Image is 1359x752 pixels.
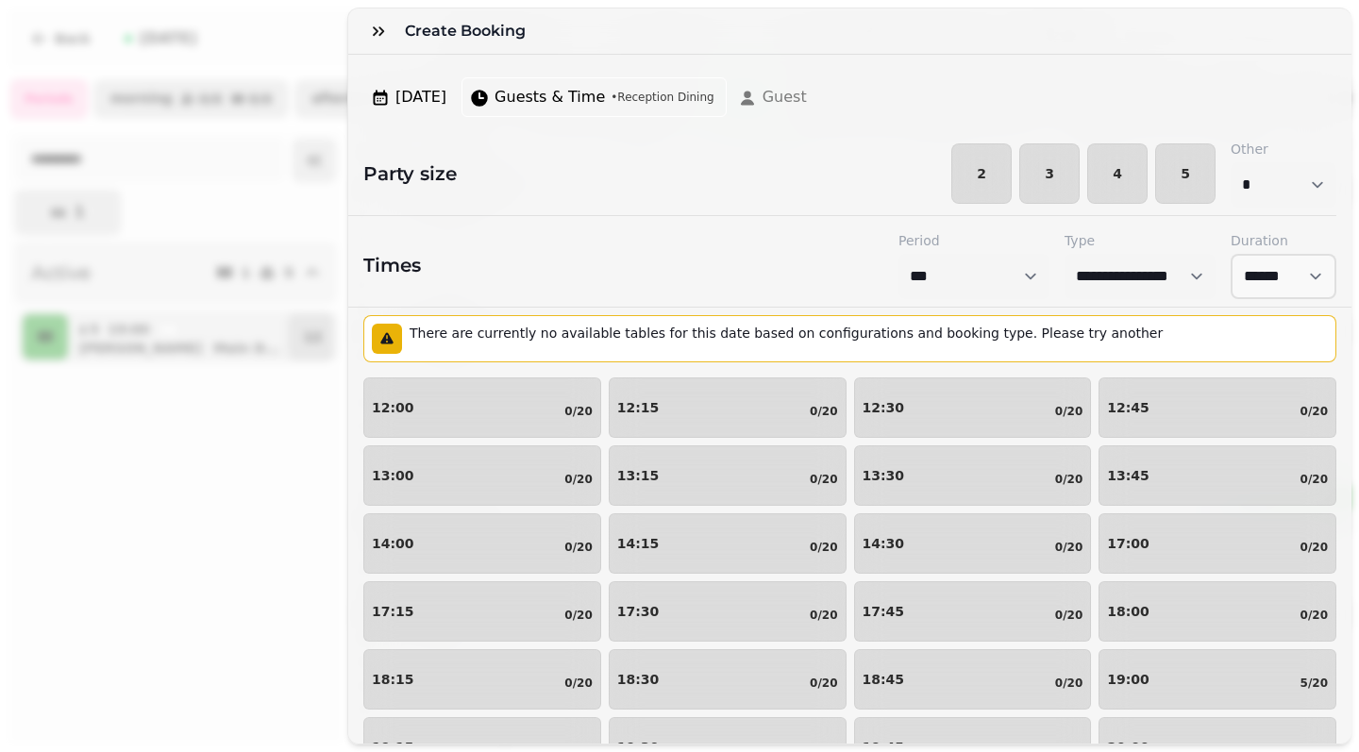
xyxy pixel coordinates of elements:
[405,20,533,42] h3: Create Booking
[1300,540,1328,555] p: 0/20
[863,401,905,414] p: 12:30
[854,377,1092,438] button: 12:300/20
[617,469,660,482] p: 13:15
[810,608,837,623] p: 0/20
[810,540,837,555] p: 0/20
[1300,608,1328,623] p: 0/20
[363,377,601,438] button: 12:000/20
[1107,401,1149,414] p: 12:45
[1087,143,1148,204] button: 4
[1107,469,1149,482] p: 13:45
[1231,140,1336,159] label: Other
[617,673,660,686] p: 18:30
[372,605,414,618] p: 17:15
[863,605,905,618] p: 17:45
[564,472,592,487] p: 0/20
[609,377,847,438] button: 12:150/20
[863,673,905,686] p: 18:45
[967,167,996,180] span: 2
[1300,472,1328,487] p: 0/20
[395,86,446,109] span: [DATE]
[564,608,592,623] p: 0/20
[1231,231,1336,250] label: Duration
[810,676,837,691] p: 0/20
[854,649,1092,710] button: 18:450/20
[1155,143,1216,204] button: 5
[763,86,807,109] span: Guest
[372,401,414,414] p: 12:00
[854,445,1092,506] button: 13:300/20
[363,445,601,506] button: 13:000/20
[372,673,414,686] p: 18:15
[1035,167,1064,180] span: 3
[1103,167,1132,180] span: 4
[863,469,905,482] p: 13:30
[564,676,592,691] p: 0/20
[854,581,1092,642] button: 17:450/20
[363,513,601,574] button: 14:000/20
[410,324,1170,343] p: There are currently no available tables for this date based on configurations and booking type. P...
[363,649,601,710] button: 18:150/20
[1055,540,1082,555] p: 0/20
[611,90,713,105] span: • Reception Dining
[1055,472,1082,487] p: 0/20
[1065,231,1216,250] label: Type
[1099,581,1336,642] button: 18:000/20
[363,252,421,278] h2: Times
[898,231,1049,250] label: Period
[617,401,660,414] p: 12:15
[1099,445,1336,506] button: 13:450/20
[1055,404,1082,419] p: 0/20
[564,404,592,419] p: 0/20
[810,472,837,487] p: 0/20
[951,143,1012,204] button: 2
[1107,537,1149,550] p: 17:00
[372,469,414,482] p: 13:00
[495,86,605,109] span: Guests & Time
[854,513,1092,574] button: 14:300/20
[363,581,601,642] button: 17:150/20
[1099,377,1336,438] button: 12:450/20
[564,540,592,555] p: 0/20
[372,537,414,550] p: 14:00
[810,404,837,419] p: 0/20
[348,160,457,187] h2: Party size
[1099,513,1336,574] button: 17:000/20
[609,581,847,642] button: 17:300/20
[609,445,847,506] button: 13:150/20
[863,537,905,550] p: 14:30
[1171,167,1200,180] span: 5
[1099,649,1336,710] button: 19:005/20
[1055,608,1082,623] p: 0/20
[1055,676,1082,691] p: 0/20
[617,537,660,550] p: 14:15
[617,605,660,618] p: 17:30
[1019,143,1080,204] button: 3
[1107,673,1149,686] p: 19:00
[1300,404,1328,419] p: 0/20
[1300,676,1328,691] p: 5/20
[1107,605,1149,618] p: 18:00
[609,649,847,710] button: 18:300/20
[609,513,847,574] button: 14:150/20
